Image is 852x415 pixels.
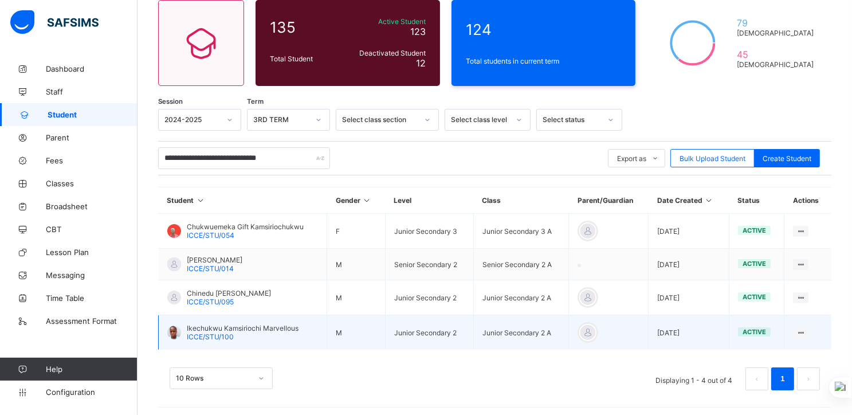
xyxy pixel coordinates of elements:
td: Junior Secondary 2 [385,315,473,350]
span: ICCE/STU/100 [187,332,234,341]
td: Senior Secondary 2 A [474,249,569,280]
td: Junior Secondary 2 A [474,315,569,350]
li: Displaying 1 - 4 out of 4 [647,367,741,390]
span: Lesson Plan [46,248,138,257]
th: Parent/Guardian [569,187,649,214]
td: F [327,214,386,249]
span: Fees [46,156,138,165]
span: active [743,260,766,268]
span: Classes [46,179,138,188]
span: Parent [46,133,138,142]
span: Export as [617,154,646,163]
th: Level [385,187,473,214]
span: 124 [466,21,622,38]
span: [PERSON_NAME] [187,256,242,264]
span: Configuration [46,387,137,397]
i: Sort in Ascending Order [704,196,714,205]
button: next page [797,367,820,390]
div: Select class section [342,116,418,124]
span: Deactivated Student [345,49,426,57]
td: [DATE] [649,214,729,249]
span: Dashboard [46,64,138,73]
td: Junior Secondary 3 A [474,214,569,249]
span: Create Student [763,154,811,163]
i: Sort in Ascending Order [196,196,206,205]
a: 1 [777,371,788,386]
div: 3RD TERM [253,116,309,124]
span: 135 [270,18,340,36]
span: [DEMOGRAPHIC_DATA] [737,29,817,37]
th: Date Created [649,187,729,214]
span: Bulk Upload Student [680,154,745,163]
span: Assessment Format [46,316,138,326]
i: Sort in Ascending Order [362,196,372,205]
span: 123 [410,26,426,37]
td: [DATE] [649,315,729,350]
th: Status [729,187,784,214]
span: 79 [737,17,817,29]
span: Student [48,110,138,119]
span: ICCE/STU/095 [187,297,234,306]
td: Senior Secondary 2 [385,249,473,280]
li: 上一页 [745,367,768,390]
span: active [743,293,766,301]
td: M [327,249,386,280]
span: Ikechukwu Kamsiriochi Marvellous [187,324,299,332]
span: ICCE/STU/054 [187,231,234,240]
span: Broadsheet [46,202,138,211]
td: [DATE] [649,249,729,280]
span: Help [46,365,137,374]
span: Term [247,97,264,105]
span: ICCE/STU/014 [187,264,234,273]
span: active [743,328,766,336]
span: 45 [737,49,817,60]
span: Chukwuemeka Gift Kamsiriochukwu [187,222,304,231]
td: M [327,280,386,315]
li: 下一页 [797,367,820,390]
th: Class [474,187,569,214]
span: Messaging [46,271,138,280]
td: [DATE] [649,280,729,315]
div: 2024-2025 [164,116,220,124]
div: Select status [543,116,601,124]
td: Junior Secondary 3 [385,214,473,249]
span: Total students in current term [466,57,622,65]
td: Junior Secondary 2 A [474,280,569,315]
th: Actions [784,187,831,214]
th: Gender [327,187,386,214]
span: Staff [46,87,138,96]
td: Junior Secondary 2 [385,280,473,315]
div: 10 Rows [176,374,252,383]
span: Chinedu [PERSON_NAME] [187,289,271,297]
span: CBT [46,225,138,234]
span: Active Student [345,17,426,26]
div: Total Student [267,52,343,66]
span: active [743,226,766,234]
img: safsims [10,10,99,34]
span: Time Table [46,293,138,303]
th: Student [159,187,327,214]
td: M [327,315,386,350]
li: 1 [771,367,794,390]
div: Select class level [451,116,509,124]
span: [DEMOGRAPHIC_DATA] [737,60,817,69]
span: Session [158,97,183,105]
span: 12 [416,57,426,69]
button: prev page [745,367,768,390]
